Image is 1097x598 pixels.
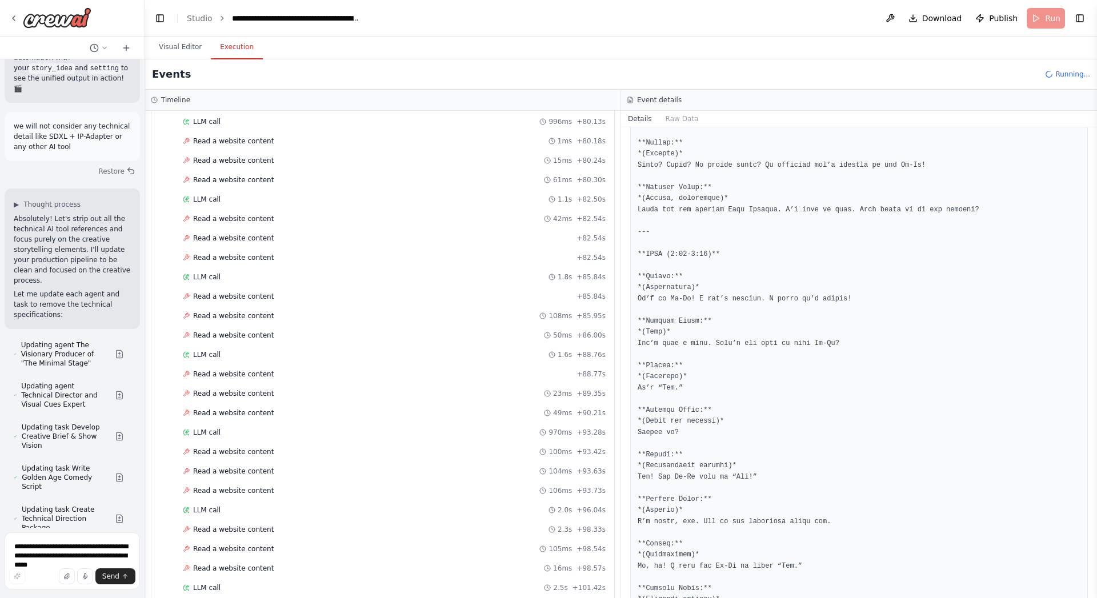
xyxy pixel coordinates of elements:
[576,525,606,534] span: + 98.33s
[576,137,606,146] span: + 80.18s
[193,583,221,592] span: LLM call
[150,35,211,59] button: Visual Editor
[88,63,121,74] code: setting
[576,156,606,165] span: + 80.24s
[193,253,274,262] span: Read a website content
[576,272,606,282] span: + 85.84s
[152,10,168,26] button: Hide left sidebar
[558,272,572,282] span: 1.8s
[548,117,572,126] span: 996ms
[548,311,572,320] span: 108ms
[14,289,131,320] p: Let me update each agent and task to remove the technical specifications:
[621,111,659,127] button: Details
[14,200,81,209] button: ▶Thought process
[553,564,572,573] span: 16ms
[193,292,274,301] span: Read a website content
[548,447,572,456] span: 100ms
[576,505,606,515] span: + 96.04s
[193,350,221,359] span: LLM call
[659,111,706,127] button: Raw Data
[23,200,81,209] span: Thought process
[193,311,274,320] span: Read a website content
[9,568,25,584] button: Improve this prompt
[95,568,135,584] button: Send
[152,66,191,82] h2: Events
[558,195,572,204] span: 1.1s
[193,272,221,282] span: LLM call
[193,117,221,126] span: LLM call
[193,175,274,184] span: Read a website content
[193,137,274,146] span: Read a website content
[553,408,572,418] span: 49ms
[193,214,274,223] span: Read a website content
[29,63,75,74] code: story_idea
[553,214,572,223] span: 42ms
[576,408,606,418] span: + 90.21s
[971,8,1022,29] button: Publish
[904,8,967,29] button: Download
[187,14,213,23] a: Studio
[193,234,274,243] span: Read a website content
[161,95,190,105] h3: Timeline
[576,214,606,223] span: + 82.54s
[193,195,221,204] span: LLM call
[193,370,274,379] span: Read a website content
[1072,10,1088,26] button: Show right sidebar
[558,525,572,534] span: 2.3s
[548,486,572,495] span: 106ms
[193,505,221,515] span: LLM call
[558,505,572,515] span: 2.0s
[576,117,606,126] span: + 80.13s
[22,505,106,532] span: Updating task Create Technical Direction Package
[922,13,962,24] span: Download
[548,544,572,553] span: 105ms
[572,583,606,592] span: + 101.42s
[14,121,131,152] p: we will not consider any technical detail like SDXL + IP-Adapter or any other AI tool
[117,41,135,55] button: Start a new chat
[576,389,606,398] span: + 89.35s
[193,331,274,340] span: Read a website content
[553,583,567,592] span: 2.5s
[576,195,606,204] span: + 82.50s
[193,408,274,418] span: Read a website content
[576,292,606,301] span: + 85.84s
[576,234,606,243] span: + 82.54s
[21,340,106,368] span: Updating agent The Visionary Producer of "The Minimal Stage"
[553,175,572,184] span: 61ms
[576,544,606,553] span: + 98.54s
[77,568,93,584] button: Click to speak your automation idea
[14,42,131,94] p: Run the automation with your and to see the unified output in action! 🎬
[187,13,361,24] nav: breadcrumb
[637,95,682,105] h3: Event details
[553,156,572,165] span: 15ms
[59,568,75,584] button: Upload files
[576,370,606,379] span: + 88.77s
[1055,70,1090,79] span: Running...
[558,137,572,146] span: 1ms
[21,382,106,409] span: Updating agent Technical Director and Visual Cues Expert
[193,486,274,495] span: Read a website content
[14,214,131,286] p: Absolutely! Let's strip out all the technical AI tool references and focus purely on the creative...
[576,428,606,437] span: + 93.28s
[193,467,274,476] span: Read a website content
[576,564,606,573] span: + 98.57s
[85,41,113,55] button: Switch to previous chat
[553,389,572,398] span: 23ms
[193,447,274,456] span: Read a website content
[23,7,91,28] img: Logo
[14,200,19,209] span: ▶
[576,253,606,262] span: + 82.54s
[576,175,606,184] span: + 80.30s
[102,572,119,581] span: Send
[989,13,1018,24] span: Publish
[576,467,606,476] span: + 93.63s
[553,331,572,340] span: 50ms
[193,389,274,398] span: Read a website content
[193,544,274,553] span: Read a website content
[22,423,106,450] span: Updating task Develop Creative Brief & Show Vision
[576,331,606,340] span: + 86.00s
[193,156,274,165] span: Read a website content
[211,35,263,59] button: Execution
[193,525,274,534] span: Read a website content
[558,350,572,359] span: 1.6s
